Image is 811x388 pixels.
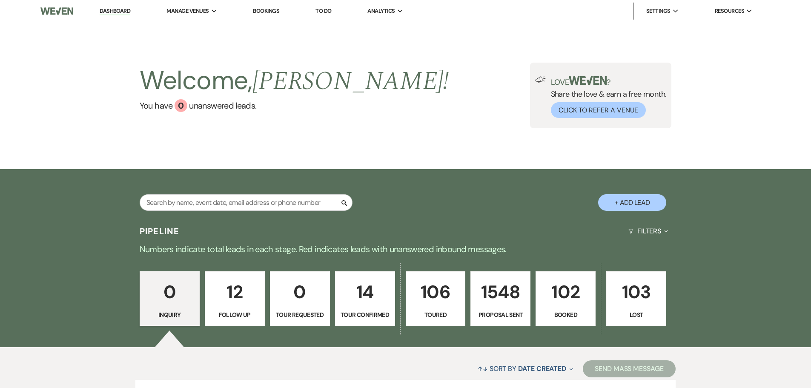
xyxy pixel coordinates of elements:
img: Weven Logo [40,2,73,20]
a: 103Lost [606,271,666,326]
input: Search by name, event date, email address or phone number [140,194,352,211]
button: Filters [625,220,671,242]
button: Send Mass Message [583,360,676,377]
a: 12Follow Up [205,271,265,326]
p: Booked [541,310,590,319]
button: Sort By Date Created [474,357,576,380]
span: Date Created [518,364,566,373]
a: Bookings [253,7,279,14]
h3: Pipeline [140,225,180,237]
a: Dashboard [100,7,130,15]
p: Proposal Sent [476,310,525,319]
img: weven-logo-green.svg [569,76,607,85]
p: Inquiry [145,310,194,319]
span: Settings [646,7,671,15]
a: 0Tour Requested [270,271,330,326]
a: To Do [315,7,331,14]
img: loud-speaker-illustration.svg [535,76,546,83]
p: 1548 [476,278,525,306]
span: [PERSON_NAME] ! [252,62,449,101]
p: 12 [210,278,259,306]
p: Toured [411,310,460,319]
p: Numbers indicate total leads in each stage. Red indicates leads with unanswered inbound messages. [99,242,712,256]
p: 102 [541,278,590,306]
div: 0 [175,99,187,112]
p: Lost [612,310,661,319]
p: Tour Confirmed [341,310,390,319]
span: Resources [715,7,744,15]
span: ↑↓ [478,364,488,373]
p: 0 [145,278,194,306]
button: Click to Refer a Venue [551,102,646,118]
button: + Add Lead [598,194,666,211]
a: 1548Proposal Sent [470,271,530,326]
div: Share the love & earn a free month. [546,76,667,118]
a: 14Tour Confirmed [335,271,395,326]
a: 106Toured [406,271,466,326]
h2: Welcome, [140,63,449,99]
p: 0 [275,278,324,306]
p: 103 [612,278,661,306]
p: 106 [411,278,460,306]
span: Manage Venues [166,7,209,15]
a: 0Inquiry [140,271,200,326]
p: Follow Up [210,310,259,319]
p: Tour Requested [275,310,324,319]
a: You have 0 unanswered leads. [140,99,449,112]
p: 14 [341,278,390,306]
p: Love ? [551,76,667,86]
a: 102Booked [536,271,596,326]
span: Analytics [367,7,395,15]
